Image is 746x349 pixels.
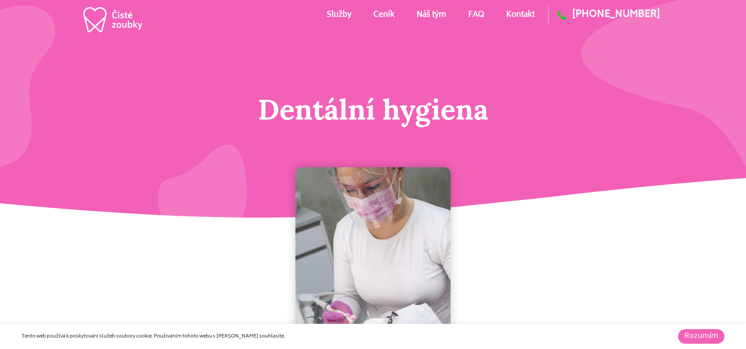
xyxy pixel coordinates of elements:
a: [PHONE_NUMBER] [548,7,660,24]
h1: Dentální hygiena [230,93,516,127]
img: dentální hygiena v praze [82,2,144,38]
span: [PHONE_NUMBER] [566,7,660,24]
a: Rozumím [678,329,724,344]
div: Tento web používá k poskytování služeb soubory cookie. Používáním tohoto webu s [PERSON_NAME] sou... [22,333,514,341]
